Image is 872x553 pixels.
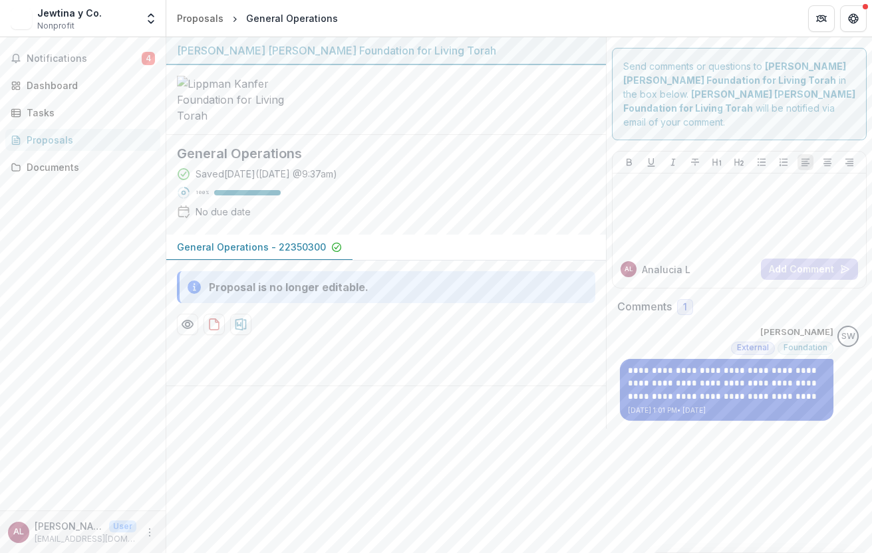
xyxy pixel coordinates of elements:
[177,314,198,335] button: Preview b0961321-17ef-41ba-90f4-0a1dbf9503df-0.pdf
[35,533,136,545] p: [EMAIL_ADDRESS][DOMAIN_NAME]
[37,20,74,32] span: Nonprofit
[731,154,747,170] button: Heading 2
[204,314,225,335] button: download-proposal
[642,263,690,276] p: Analucia L
[196,167,337,181] div: Saved [DATE] ( [DATE] @ 9:37am )
[665,154,681,170] button: Italicize
[27,160,150,174] div: Documents
[5,156,160,178] a: Documents
[27,133,150,147] div: Proposals
[683,302,687,313] span: 1
[177,43,595,58] div: [PERSON_NAME] [PERSON_NAME] Foundation for Living Torah
[142,52,155,65] span: 4
[37,6,102,20] div: Jewtina y Co.
[709,154,725,170] button: Heading 1
[840,5,867,32] button: Get Help
[177,76,310,124] img: Lippman Kanfer Foundation for Living Torah
[784,343,827,352] span: Foundation
[776,154,792,170] button: Ordered List
[27,78,150,92] div: Dashboard
[5,74,160,96] a: Dashboard
[11,8,32,29] img: Jewtina y Co.
[625,266,633,273] div: Analucia Lopezrevoredo
[196,188,209,197] p: 100 %
[761,259,858,280] button: Add Comment
[798,154,813,170] button: Align Left
[177,146,574,162] h2: General Operations
[230,314,251,335] button: download-proposal
[5,102,160,124] a: Tasks
[617,300,672,313] h2: Comments
[628,405,825,415] p: [DATE] 1:01 PM • [DATE]
[808,5,835,32] button: Partners
[819,154,835,170] button: Align Center
[621,154,637,170] button: Bold
[623,88,855,114] strong: [PERSON_NAME] [PERSON_NAME] Foundation for Living Torah
[142,524,158,540] button: More
[27,53,142,64] span: Notifications
[177,11,223,25] div: Proposals
[172,9,229,28] a: Proposals
[5,129,160,151] a: Proposals
[5,48,160,69] button: Notifications4
[760,326,833,339] p: [PERSON_NAME]
[643,154,659,170] button: Underline
[246,11,338,25] div: General Operations
[737,343,769,352] span: External
[177,240,326,254] p: General Operations - 22350300
[612,48,867,140] div: Send comments or questions to in the box below. will be notified via email of your comment.
[142,5,160,32] button: Open entity switcher
[841,332,855,341] div: Samantha Carlin Willis
[13,528,24,536] div: Analucia Lopezrevoredo
[27,106,150,120] div: Tasks
[687,154,703,170] button: Strike
[35,519,104,533] p: [PERSON_NAME]
[209,279,368,295] div: Proposal is no longer editable.
[172,9,343,28] nav: breadcrumb
[754,154,770,170] button: Bullet List
[841,154,857,170] button: Align Right
[196,205,251,219] div: No due date
[109,520,136,532] p: User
